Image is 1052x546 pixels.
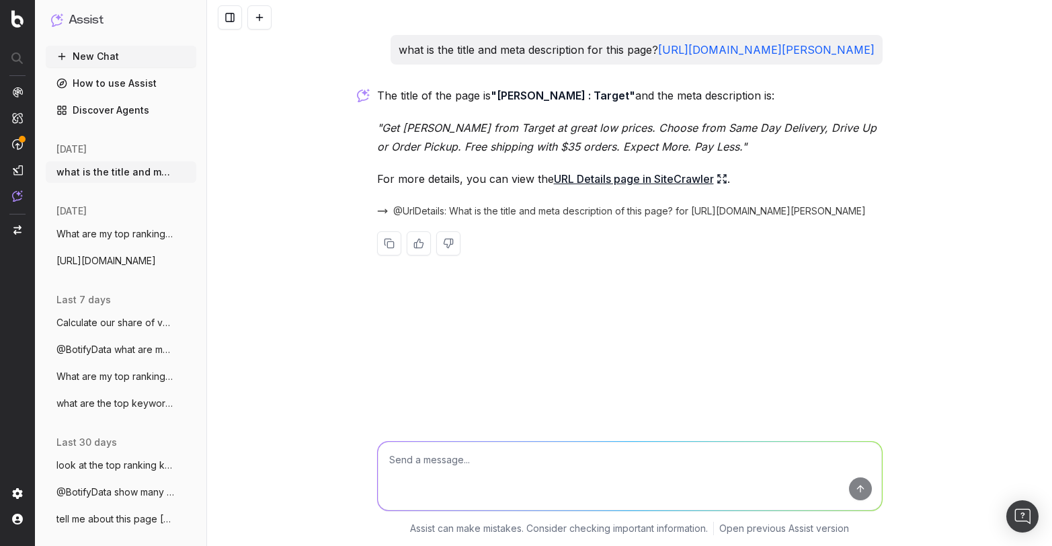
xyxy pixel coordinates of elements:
img: Activation [12,139,23,150]
img: Assist [12,190,23,202]
span: tell me about this page [URL] [56,512,175,526]
button: what is the title and meta description f [46,161,196,183]
img: Botify assist logo [357,89,370,102]
button: what are the top keywords for this page [46,393,196,414]
a: How to use Assist [46,73,196,94]
div: Open Intercom Messenger [1006,500,1039,533]
span: @UrlDetails: What is the title and meta description of this page? for [URL][DOMAIN_NAME][PERSON_N... [393,204,866,218]
a: Open previous Assist version [719,522,849,535]
button: Assist [51,11,191,30]
span: [URL][DOMAIN_NAME] [56,254,156,268]
span: [DATE] [56,204,87,218]
p: what is the title and meta description for this page? [399,40,875,59]
img: Botify logo [11,10,24,28]
button: [URL][DOMAIN_NAME] [46,250,196,272]
button: @BotifyData show many pages that have no [46,481,196,503]
img: Studio [12,165,23,175]
span: [DATE] [56,143,87,156]
em: "Get [PERSON_NAME] from Target at great low prices. Choose from Same Day Delivery, Drive Up or Or... [377,121,880,153]
img: Setting [12,488,23,499]
span: Calculate our share of voice for "What t [56,316,175,329]
button: New Chat [46,46,196,67]
button: @UrlDetails: What is the title and meta description of this page? for [URL][DOMAIN_NAME][PERSON_N... [377,204,866,218]
span: what are the top keywords for this page [56,397,175,410]
a: [URL][DOMAIN_NAME][PERSON_NAME] [658,43,875,56]
img: Intelligence [12,112,23,124]
img: Analytics [12,87,23,97]
img: Switch project [13,225,22,235]
strong: "[PERSON_NAME] : Target" [491,89,635,102]
h1: Assist [69,11,104,30]
span: @BotifyData what are my top keywords for [56,343,175,356]
span: look at the top ranking keywords for thi [56,459,175,472]
p: Assist can make mistakes. Consider checking important information. [410,522,708,535]
button: What are my top ranking pages for hallow [46,223,196,245]
button: look at the top ranking keywords for thi [46,455,196,476]
p: The title of the page is and the meta description is: [377,86,883,105]
span: last 30 days [56,436,117,449]
span: What are my top ranking pages for hallow [56,227,175,241]
a: URL Details page in SiteCrawler [554,169,727,188]
p: For more details, you can view the . [377,169,883,188]
button: Calculate our share of voice for "What t [46,312,196,334]
span: What are my top ranking pages? [56,370,175,383]
button: tell me about this page [URL] [46,508,196,530]
a: Discover Agents [46,100,196,121]
span: @BotifyData show many pages that have no [56,485,175,499]
button: @BotifyData what are my top keywords for [46,339,196,360]
span: last 7 days [56,293,111,307]
span: what is the title and meta description f [56,165,175,179]
button: What are my top ranking pages? [46,366,196,387]
img: My account [12,514,23,524]
img: Assist [51,13,63,26]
